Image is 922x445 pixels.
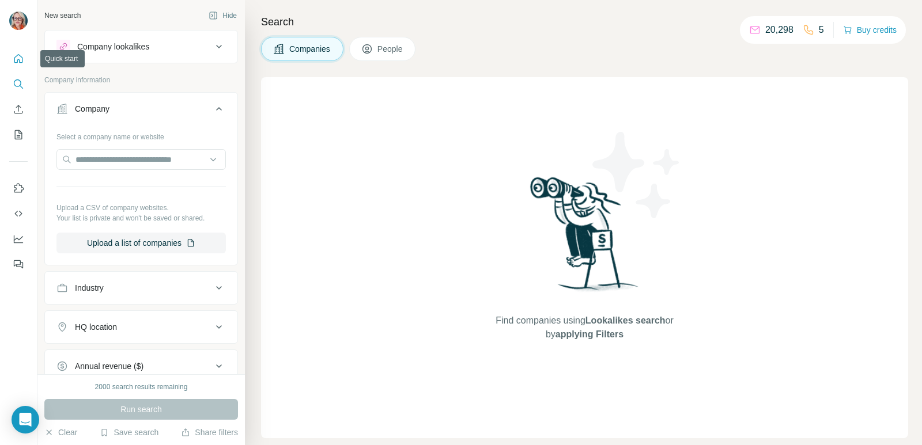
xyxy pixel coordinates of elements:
div: Industry [75,282,104,294]
button: Dashboard [9,229,28,249]
img: Surfe Illustration - Stars [585,123,689,227]
div: New search [44,10,81,21]
span: applying Filters [556,329,624,339]
div: Select a company name or website [56,127,226,142]
span: Companies [289,43,331,55]
button: Industry [45,274,237,302]
span: People [377,43,404,55]
button: Search [9,74,28,94]
button: My lists [9,124,28,145]
button: Use Surfe on LinkedIn [9,178,28,199]
div: Company [75,103,109,115]
button: Upload a list of companies [56,233,226,253]
button: Feedback [9,254,28,275]
div: HQ location [75,321,117,333]
button: Hide [201,7,245,24]
button: Enrich CSV [9,99,28,120]
button: Company [45,95,237,127]
button: Share filters [181,427,238,438]
p: 5 [819,23,824,37]
span: Find companies using or by [492,314,677,341]
div: Company lookalikes [77,41,149,52]
button: Clear [44,427,77,438]
button: Save search [100,427,158,438]
button: Company lookalikes [45,33,237,60]
img: Surfe Illustration - Woman searching with binoculars [525,174,645,302]
div: Open Intercom Messenger [12,406,39,433]
div: 2000 search results remaining [95,382,188,392]
p: 20,298 [765,23,793,37]
button: Annual revenue ($) [45,352,237,380]
div: Annual revenue ($) [75,360,143,372]
button: Use Surfe API [9,203,28,224]
h4: Search [261,14,908,30]
button: Quick start [9,48,28,69]
p: Your list is private and won't be saved or shared. [56,213,226,223]
button: HQ location [45,313,237,341]
img: Avatar [9,12,28,30]
p: Upload a CSV of company websites. [56,203,226,213]
span: Lookalikes search [585,315,666,325]
p: Company information [44,75,238,85]
button: Buy credits [843,22,897,38]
